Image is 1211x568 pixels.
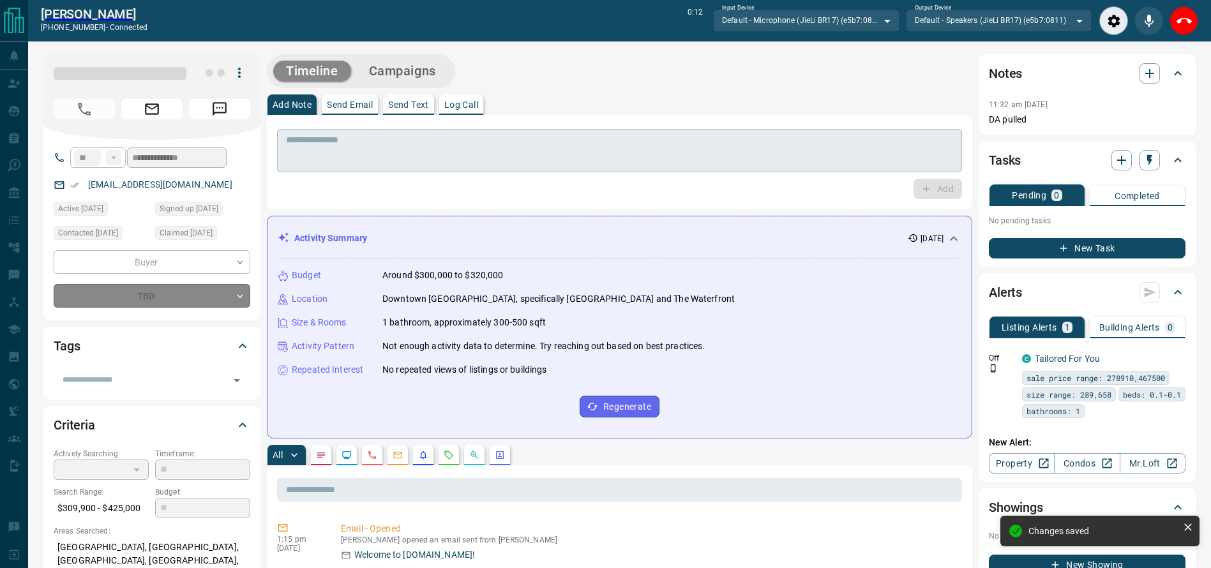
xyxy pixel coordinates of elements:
p: Location [292,292,327,306]
span: Email [121,99,183,119]
span: Call [54,99,115,119]
h2: Alerts [989,282,1022,303]
h2: Showings [989,497,1043,518]
p: Budget [292,269,321,282]
p: Email - Opened [341,522,957,535]
p: [DATE] [921,233,944,244]
div: Criteria [54,410,250,440]
h2: Tags [54,336,80,356]
div: Tasks [989,145,1185,176]
p: Search Range: [54,486,149,498]
p: Budget: [155,486,250,498]
span: sale price range: 278910,467500 [1027,371,1165,384]
button: Campaigns [356,61,449,82]
div: Showings [989,492,1185,523]
svg: Lead Browsing Activity [342,450,352,460]
button: Regenerate [580,396,659,417]
a: Tailored For You [1035,354,1100,364]
div: condos.ca [1022,354,1031,363]
h2: Notes [989,63,1022,84]
p: Completed [1115,191,1160,200]
span: size range: 289,658 [1027,388,1111,401]
p: Welcome to [DOMAIN_NAME]! [354,548,475,562]
div: Sat Sep 13 2025 [155,202,250,220]
a: [PERSON_NAME] [41,6,147,22]
button: New Task [989,238,1185,258]
p: Send Text [388,100,429,109]
span: connected [110,23,147,32]
p: Building Alerts [1099,323,1160,332]
h2: Tasks [989,150,1021,170]
label: Input Device [722,4,755,12]
p: Timeframe: [155,448,250,460]
div: Sat Sep 13 2025 [54,202,149,220]
p: [PERSON_NAME] opened an email sent from [PERSON_NAME] [341,535,957,544]
span: beds: 0.1-0.1 [1123,388,1181,401]
p: 0 [1054,191,1059,200]
svg: Notes [316,450,326,460]
div: Activity Summary[DATE] [278,227,961,250]
a: [EMAIL_ADDRESS][DOMAIN_NAME] [88,179,232,190]
svg: Calls [367,450,377,460]
p: Size & Rooms [292,316,347,329]
p: No repeated views of listings or buildings [382,363,547,377]
span: Signed up [DATE] [160,202,218,215]
span: Claimed [DATE] [160,227,213,239]
p: [DATE] [277,544,322,553]
a: Property [989,453,1055,474]
p: Repeated Interest [292,363,363,377]
p: Areas Searched: [54,525,250,537]
p: Activity Summary [294,232,367,245]
a: Mr.Loft [1120,453,1185,474]
p: Activity Pattern [292,340,354,353]
p: New Alert: [989,436,1185,449]
p: Pending [1012,191,1046,200]
p: Send Email [327,100,373,109]
svg: Listing Alerts [418,450,428,460]
p: [PHONE_NUMBER] - [41,22,147,33]
svg: Emails [393,450,403,460]
p: Not enough activity data to determine. Try reaching out based on best practices. [382,340,705,353]
a: Condos [1054,453,1120,474]
div: End Call [1170,6,1198,35]
p: 1 [1065,323,1070,332]
p: All [273,451,283,460]
div: Default - Speakers (JieLi BR17) (e5b7:0811) [906,10,1092,31]
svg: Opportunities [469,450,479,460]
p: 1:15 pm [277,535,322,544]
p: 0 [1168,323,1173,332]
div: Buyer [54,250,250,274]
p: Off [989,352,1014,364]
h2: Criteria [54,415,95,435]
svg: Requests [444,450,454,460]
p: Actively Searching: [54,448,149,460]
button: Timeline [273,61,351,82]
div: Sat Sep 13 2025 [155,226,250,244]
p: No showings booked [989,530,1185,542]
div: Changes saved [1028,526,1178,536]
div: Alerts [989,277,1185,308]
span: Message [189,99,250,119]
p: No pending tasks [989,211,1185,230]
span: bathrooms: 1 [1027,405,1080,417]
p: 0:12 [688,6,703,35]
div: TBD [54,284,250,308]
span: Contacted [DATE] [58,227,118,239]
svg: Push Notification Only [989,364,998,373]
p: Log Call [444,100,478,109]
svg: Email Verified [70,181,79,190]
span: Active [DATE] [58,202,103,215]
div: Audio Settings [1099,6,1128,35]
div: Tags [54,331,250,361]
p: $309,900 - $425,000 [54,498,149,519]
p: Around $300,000 to $320,000 [382,269,504,282]
p: Downtown [GEOGRAPHIC_DATA], specifically [GEOGRAPHIC_DATA] and The Waterfront [382,292,735,306]
p: DA pulled [989,113,1185,126]
div: Mute [1134,6,1163,35]
p: Add Note [273,100,312,109]
label: Output Device [915,4,951,12]
p: 1 bathroom, approximately 300-500 sqft [382,316,546,329]
div: Default - Microphone (JieLi BR17) (e5b7:0811) [713,10,899,31]
div: Sat Sep 13 2025 [54,226,149,244]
